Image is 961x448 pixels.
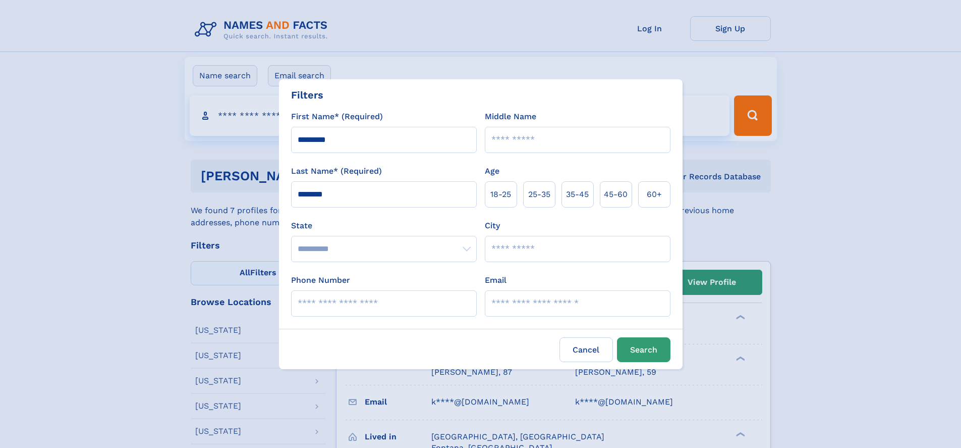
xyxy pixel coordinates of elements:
button: Search [617,337,670,362]
label: City [485,220,500,232]
label: Middle Name [485,111,536,123]
div: Filters [291,87,323,103]
label: Age [485,165,499,177]
label: Email [485,274,506,286]
label: State [291,220,477,232]
span: 60+ [647,188,662,201]
span: 25‑35 [528,188,550,201]
label: First Name* (Required) [291,111,383,123]
span: 45‑60 [604,188,628,201]
span: 18‑25 [490,188,511,201]
span: 35‑45 [566,188,589,201]
label: Last Name* (Required) [291,165,382,177]
label: Cancel [559,337,613,362]
label: Phone Number [291,274,350,286]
